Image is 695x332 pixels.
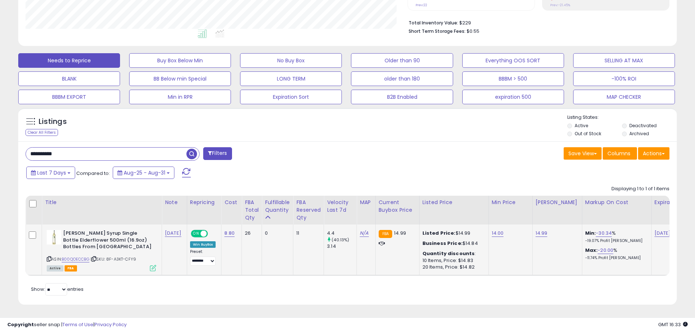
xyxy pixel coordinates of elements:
[192,231,201,237] span: ON
[360,230,368,237] a: N/A
[655,230,671,237] a: [DATE]
[394,230,406,237] span: 14.99
[573,71,675,86] button: -100% ROI
[37,169,66,176] span: Last 7 Days
[265,230,287,237] div: 0
[351,71,453,86] button: older than 180
[296,199,321,222] div: FBA Reserved Qty
[7,321,34,328] strong: Copyright
[603,147,637,160] button: Columns
[94,321,127,328] a: Privacy Policy
[65,265,77,272] span: FBA
[422,240,463,247] b: Business Price:
[240,90,342,104] button: Expiration Sort
[573,53,675,68] button: SELLING AT MAX
[351,53,453,68] button: Older than 90
[62,321,93,328] a: Terms of Use
[607,150,630,157] span: Columns
[638,147,669,160] button: Actions
[598,247,613,254] a: -20.00
[585,199,648,206] div: Markup on Cost
[240,71,342,86] button: LONG TERM
[18,90,120,104] button: BBBM EXPORT
[422,264,483,270] div: 20 Items, Price: $14.82
[296,230,318,237] div: 11
[462,53,564,68] button: Everything OOS SORT
[422,199,486,206] div: Listed Price
[203,147,232,160] button: Filters
[575,130,601,137] label: Out of Stock
[585,230,646,243] div: %
[379,199,416,214] div: Current Buybox Price
[26,129,58,136] div: Clear All Filters
[585,247,646,261] div: %
[550,3,570,7] small: Prev: -21.45%
[62,256,89,262] a: B00QOECCBG
[129,53,231,68] button: Buy Box Below Min
[113,167,174,179] button: Aug-25 - Aug-31
[416,3,427,7] small: Prev: 22
[467,28,479,35] span: $0.55
[611,185,669,192] div: Displaying 1 to 1 of 1 items
[240,53,342,68] button: No Buy Box
[585,255,646,261] p: -11.74% Profit [PERSON_NAME]
[422,240,483,247] div: $14.84
[190,241,216,248] div: Win BuyBox
[596,230,612,237] a: -30.34
[224,230,235,237] a: 8.80
[492,230,504,237] a: 14.00
[536,230,548,237] a: 14.99
[658,321,688,328] span: 2025-09-8 16:33 GMT
[564,147,602,160] button: Save View
[409,28,466,34] b: Short Term Storage Fees:
[422,257,483,264] div: 10 Items, Price: $14.83
[327,199,354,214] div: Velocity Last 7d
[190,249,216,266] div: Preset:
[567,114,677,121] p: Listing States:
[629,122,657,129] label: Deactivated
[409,18,664,27] li: $229
[18,53,120,68] button: Needs to Reprice
[63,230,152,252] b: [PERSON_NAME] Syrup Single Bottle Elderflower 500ml (16.9oz) Bottles From [GEOGRAPHIC_DATA]
[7,321,127,328] div: seller snap | |
[26,167,75,179] button: Last 7 Days
[190,199,219,206] div: Repricing
[422,250,475,257] b: Quantity discounts
[90,256,136,262] span: | SKU: 8F-A3KT-CFY9
[575,122,588,129] label: Active
[18,71,120,86] button: BLANK
[536,199,579,206] div: [PERSON_NAME]
[327,243,356,250] div: 3.14
[332,237,349,243] small: (40.13%)
[245,230,256,237] div: 26
[47,265,63,272] span: All listings currently available for purchase on Amazon
[124,169,165,176] span: Aug-25 - Aug-31
[45,199,159,206] div: Title
[422,250,483,257] div: :
[165,199,184,206] div: Note
[76,170,110,177] span: Compared to:
[462,71,564,86] button: BBBM > 500
[422,230,483,237] div: $14.99
[265,199,290,214] div: Fulfillable Quantity
[165,230,181,237] a: [DATE]
[351,90,453,104] button: B2B Enabled
[582,196,651,224] th: The percentage added to the cost of goods (COGS) that forms the calculator for Min & Max prices.
[629,130,649,137] label: Archived
[129,71,231,86] button: BB Below min Special
[207,231,219,237] span: OFF
[422,230,456,237] b: Listed Price:
[327,230,356,237] div: 4.4
[245,199,259,222] div: FBA Total Qty
[47,230,61,245] img: 31r-OjHxluL._SL40_.jpg
[379,230,392,238] small: FBA
[585,238,646,243] p: -19.07% Profit [PERSON_NAME]
[492,199,529,206] div: Min Price
[31,286,84,293] span: Show: entries
[360,199,372,206] div: MAP
[129,90,231,104] button: Min in RPR
[47,230,156,270] div: ASIN:
[573,90,675,104] button: MAP CHECKER
[585,230,596,237] b: Min:
[39,117,67,127] h5: Listings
